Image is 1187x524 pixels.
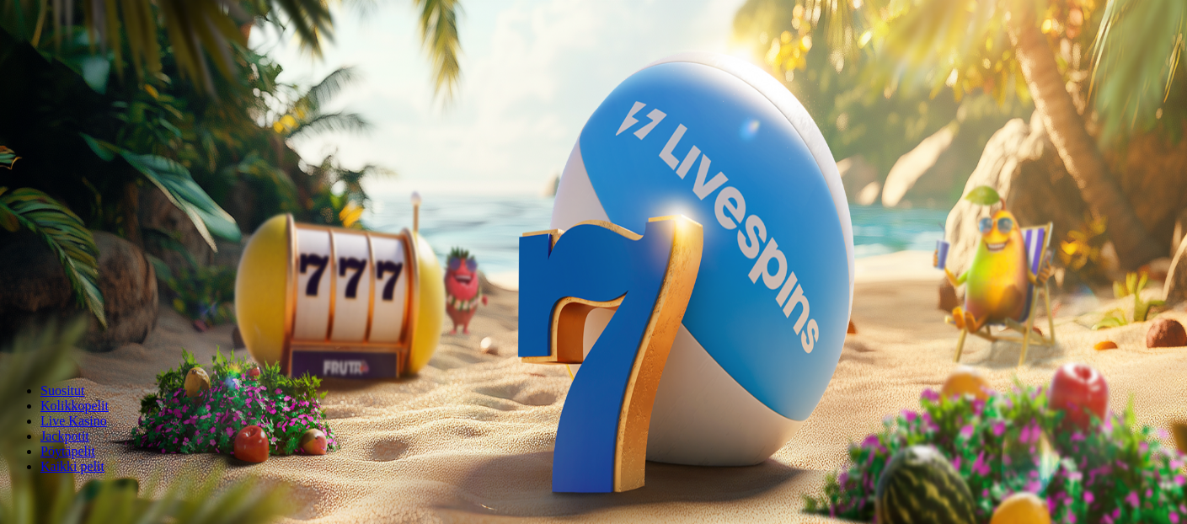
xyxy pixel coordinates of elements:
[40,398,109,413] a: Kolikkopelit
[40,383,84,398] a: Suositut
[7,355,1180,474] nav: Lobby
[7,355,1180,505] header: Lobby
[40,444,95,458] a: Pöytäpelit
[40,459,104,473] span: Kaikki pelit
[40,429,89,443] a: Jackpotit
[40,414,107,428] a: Live Kasino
